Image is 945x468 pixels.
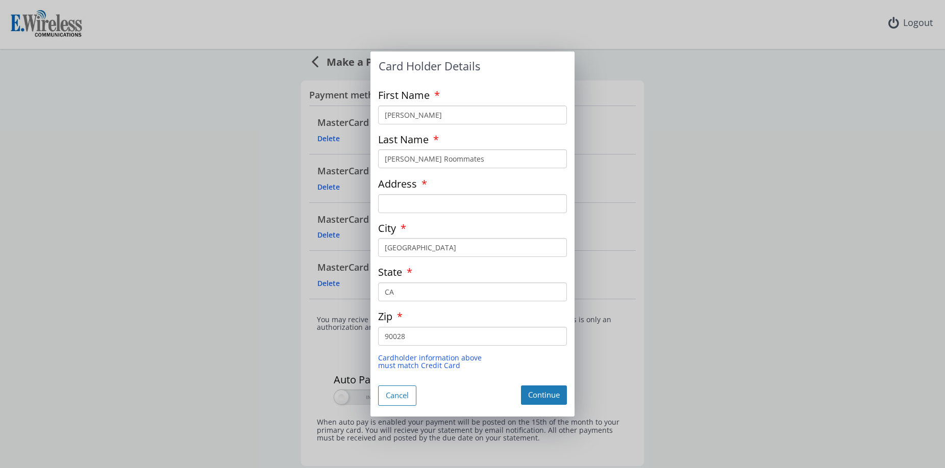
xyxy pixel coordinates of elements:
span: State [378,265,402,279]
span: First Name [378,88,430,102]
span: Last Name [378,133,429,146]
button: Cancel [378,385,416,405]
span: Address [378,177,417,191]
h5: Cardholder information above must match Credit Card [378,354,567,370]
span: Zip [378,309,392,323]
button: Continue [521,385,567,404]
h2: Card Holder Details [379,60,566,72]
span: City [378,221,396,235]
